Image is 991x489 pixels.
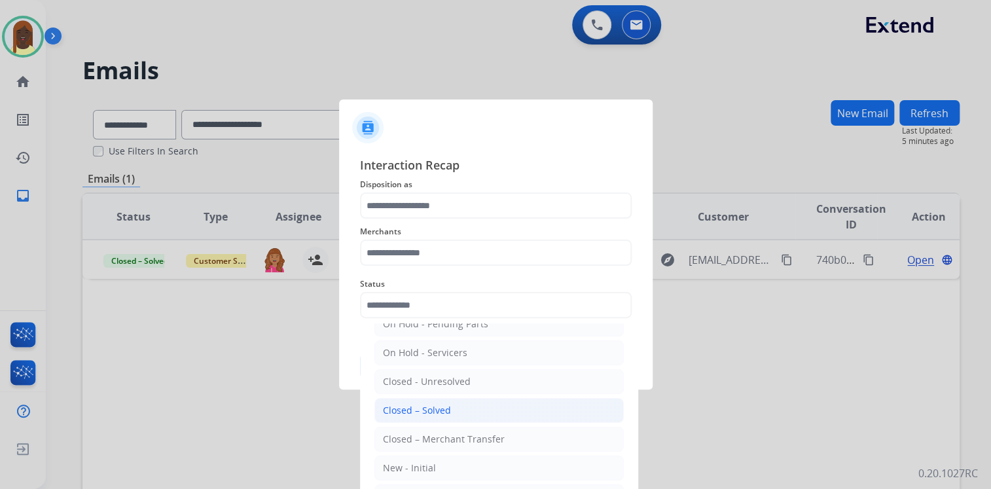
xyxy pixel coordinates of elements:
div: Closed – Solved [383,404,451,417]
span: Status [360,276,632,292]
img: contactIcon [352,112,384,143]
div: Closed - Unresolved [383,375,471,388]
p: 0.20.1027RC [918,465,978,481]
div: On Hold - Servicers [383,346,467,359]
div: On Hold - Pending Parts [383,317,488,331]
div: Closed – Merchant Transfer [383,433,505,446]
div: New - Initial [383,462,436,475]
span: Interaction Recap [360,156,632,177]
span: Disposition as [360,177,632,192]
span: Merchants [360,224,632,240]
